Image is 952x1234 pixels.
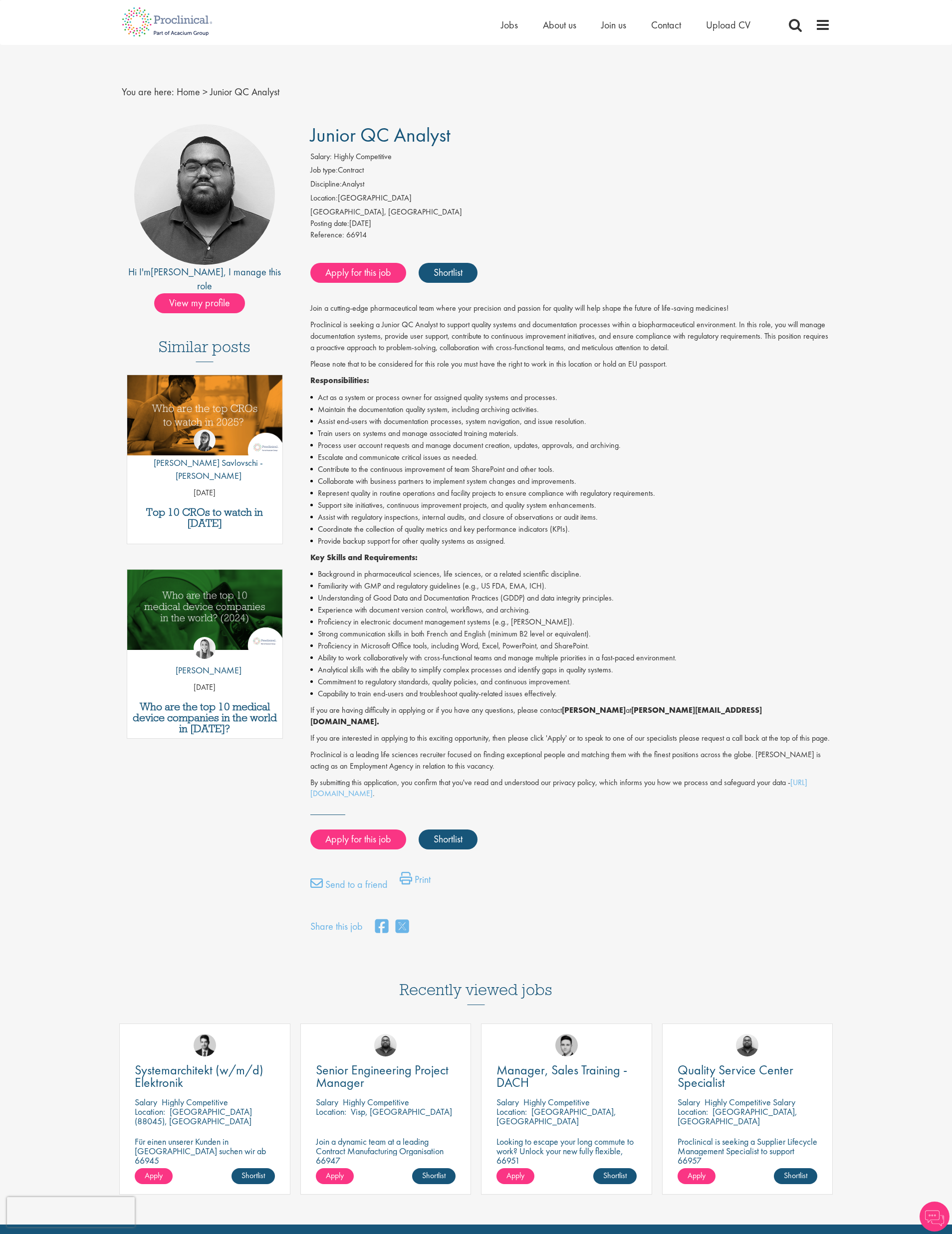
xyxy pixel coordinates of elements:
li: Act as a system or process owner for assigned quality systems and processes. [310,392,831,404]
li: Provide backup support for other quality systems as assigned. [310,535,831,547]
a: [URL][DOMAIN_NAME] [310,777,807,799]
span: Jobs [501,18,518,31]
a: Senior Engineering Project Manager [316,1064,456,1089]
li: Contribute to the continuous improvement of team SharePoint and other tools. [310,463,831,475]
a: Ashley Bennett [736,1034,758,1056]
p: By submitting this application, you confirm that you've read and understood our privacy policy, w... [310,777,831,800]
p: [DATE] [127,487,282,499]
div: Job description [310,303,831,800]
li: Collaborate with business partners to implement system changes and improvements. [310,475,831,487]
a: Shortlist [774,1168,817,1184]
span: Salary [496,1096,519,1108]
a: [PERSON_NAME] [151,265,224,278]
div: [GEOGRAPHIC_DATA], [GEOGRAPHIC_DATA] [310,206,831,218]
p: 66945 [135,1156,275,1165]
a: share on facebook [375,916,388,938]
li: Escalate and communicate critical issues as needed. [310,451,831,463]
span: Location: [135,1106,165,1117]
a: View my profile [154,295,255,308]
p: Proclinical is seeking a Junior QC Analyst to support quality systems and documentation processes... [310,319,831,354]
li: Train users on systems and manage associated training materials. [310,427,831,439]
p: If you are having difficulty in applying or if you have any questions, please contact at [310,705,831,728]
a: Shortlist [419,263,477,283]
p: Please note that to be considered for this role you must have the right to work in this location ... [310,359,831,370]
a: About us [543,18,576,31]
label: Job type: [310,165,338,176]
p: 66957 [678,1156,818,1165]
img: Top 10 Medical Device Companies 2024 [127,570,282,650]
label: Location: [310,193,338,204]
li: Strong communication skills in both French and English (minimum B2 level or equivalent). [310,628,831,640]
div: Hi I'm , I manage this role [122,265,288,293]
span: Junior QC Analyst [310,122,451,148]
span: Apply [688,1170,706,1181]
img: imeage of recruiter Ashley Bennett [134,124,275,265]
a: Quality Service Center Specialist [678,1064,818,1089]
span: Location: [496,1106,527,1117]
li: Support site initiatives, continuous improvement projects, and quality system enhancements. [310,499,831,511]
a: Contact [651,18,681,31]
span: Salary [678,1096,700,1108]
p: Join a dynamic team at a leading Contract Manufacturing Organisation (CMO) and contribute to grou... [316,1137,456,1184]
a: Print [400,872,431,892]
p: Highly Competitive Salary [705,1096,795,1108]
p: Proclinical is a leading life sciences recruiter focused on finding exceptional people and matchi... [310,749,831,772]
a: Send to a friend [310,877,388,897]
li: Commitment to regulatory standards, quality policies, and continuous improvement. [310,676,831,688]
p: Looking to escape your long commute to work? Unlock your new fully flexible, remote working posit... [496,1137,637,1175]
a: Top 10 CROs to watch in [DATE] [132,507,277,529]
a: Apply for this job [310,263,406,283]
p: Join a cutting-edge pharmaceutical team where your precision and passion for quality will help sh... [310,303,831,314]
a: Who are the top 10 medical device companies in the world in [DATE]? [132,701,277,734]
span: Quality Service Center Specialist [678,1061,793,1091]
a: Apply [678,1168,715,1184]
span: Join us [601,18,626,31]
p: [DATE] [127,682,282,693]
img: Thomas Wenig [194,1034,216,1056]
a: Apply [135,1168,173,1184]
a: Shortlist [419,829,477,849]
p: Proclinical is seeking a Supplier Lifecycle Management Specialist to support global vendor change... [678,1137,818,1184]
label: Share this job [310,919,363,934]
li: Ability to work collaboratively with cross-functional teams and manage multiple priorities in a f... [310,652,831,664]
strong: [PERSON_NAME][EMAIL_ADDRESS][DOMAIN_NAME]. [310,705,762,727]
h3: Recently viewed jobs [400,956,552,1005]
p: 66951 [496,1156,637,1165]
li: Maintain the documentation quality system, including archiving activities. [310,404,831,415]
strong: [PERSON_NAME] [562,705,626,715]
li: Coordinate the collection of quality metrics and key performance indicators (KPIs). [310,523,831,535]
span: Apply [326,1170,344,1181]
a: Apply for this job [310,829,406,849]
span: Junior QC Analyst [210,85,279,98]
p: [GEOGRAPHIC_DATA], [GEOGRAPHIC_DATA] [496,1106,616,1127]
span: Location: [678,1106,708,1117]
a: Upload CV [706,18,750,31]
p: 66947 [316,1156,456,1165]
a: Shortlist [593,1168,637,1184]
li: Understanding of Good Data and Documentation Practices (GDDP) and data integrity principles. [310,592,831,604]
span: Systemarchitekt (w/m/d) Elektronik [135,1061,263,1091]
a: Shortlist [232,1168,275,1184]
strong: Key Skills and Requirements: [310,552,418,563]
img: Connor Lynes [555,1034,578,1056]
span: Apply [506,1170,524,1181]
li: Capability to train end-users and troubleshoot quality-related issues effectively. [310,688,831,700]
span: Salary [135,1096,157,1108]
p: [PERSON_NAME] Savlovschi - [PERSON_NAME] [127,456,282,482]
span: Salary [316,1096,338,1108]
p: [GEOGRAPHIC_DATA], [GEOGRAPHIC_DATA] [678,1106,797,1127]
li: [GEOGRAPHIC_DATA] [310,193,831,206]
p: Highly Competitive [343,1096,409,1108]
div: [DATE] [310,218,831,229]
p: If you are interested in applying to this exciting opportunity, then please click 'Apply' or to s... [310,733,831,744]
li: Assist end-users with documentation processes, system navigation, and issue resolution. [310,415,831,427]
span: Senior Engineering Project Manager [316,1061,449,1091]
li: Experience with document version control, workflows, and archiving. [310,604,831,616]
a: Ashley Bennett [374,1034,397,1056]
li: Represent quality in routine operations and facility projects to ensure compliance with regulator... [310,487,831,499]
label: Reference: [310,229,344,241]
p: Highly Competitive [523,1096,590,1108]
li: Analyst [310,179,831,193]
